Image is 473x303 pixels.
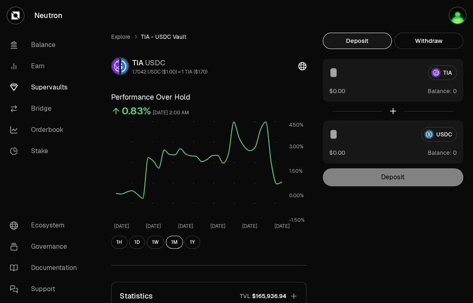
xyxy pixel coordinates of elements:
button: 1D [129,236,145,249]
nav: breadcrumb [111,33,306,41]
a: Supervaults [3,77,88,98]
tspan: [DATE] [210,223,225,229]
button: $0.00 [329,148,345,157]
a: Ecosystem [3,215,88,236]
img: USDC Logo [121,58,128,74]
tspan: [DATE] [242,223,257,229]
div: 1.7042 USDC ($1.00) = 1 TIA ($1.70) [132,69,207,75]
a: Earn [3,56,88,77]
h3: Performance Over Hold [111,91,306,103]
tspan: 1.50% [289,168,303,174]
button: Withdraw [394,33,463,49]
tspan: 3.00% [289,143,303,150]
a: Orderbook [3,119,88,140]
div: 0.83% [122,105,151,118]
button: Deposit [323,33,392,49]
tspan: [DATE] [274,223,290,229]
p: Statistics [120,290,153,302]
span: USDC [145,58,165,67]
tspan: [DATE] [178,223,193,229]
span: TIA - USDC Vault [141,33,186,41]
span: Balance: [428,87,451,95]
a: Support [3,278,88,300]
button: 1H [111,236,127,249]
span: $165,936.94 [252,292,286,300]
tspan: -1.50% [289,217,305,223]
button: 1Y [185,236,200,249]
a: Balance [3,34,88,56]
tspan: [DATE] [146,223,161,229]
tspan: 0.00% [289,192,304,199]
img: Neutron-Mars-Metamask Acc1 [449,7,466,24]
a: Stake [3,140,88,162]
button: $0.00 [329,87,345,95]
div: TIA [132,57,207,69]
a: Bridge [3,98,88,119]
button: 1M [166,236,183,249]
a: Governance [3,236,88,257]
p: TVL [240,292,250,300]
div: [DATE] 2:00 AM [153,108,189,118]
tspan: [DATE] [114,223,129,229]
a: Documentation [3,257,88,278]
tspan: 4.50% [289,122,303,128]
span: Balance: [428,149,451,157]
img: TIA Logo [112,58,119,74]
a: Explore [111,33,130,41]
button: 1W [147,236,164,249]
